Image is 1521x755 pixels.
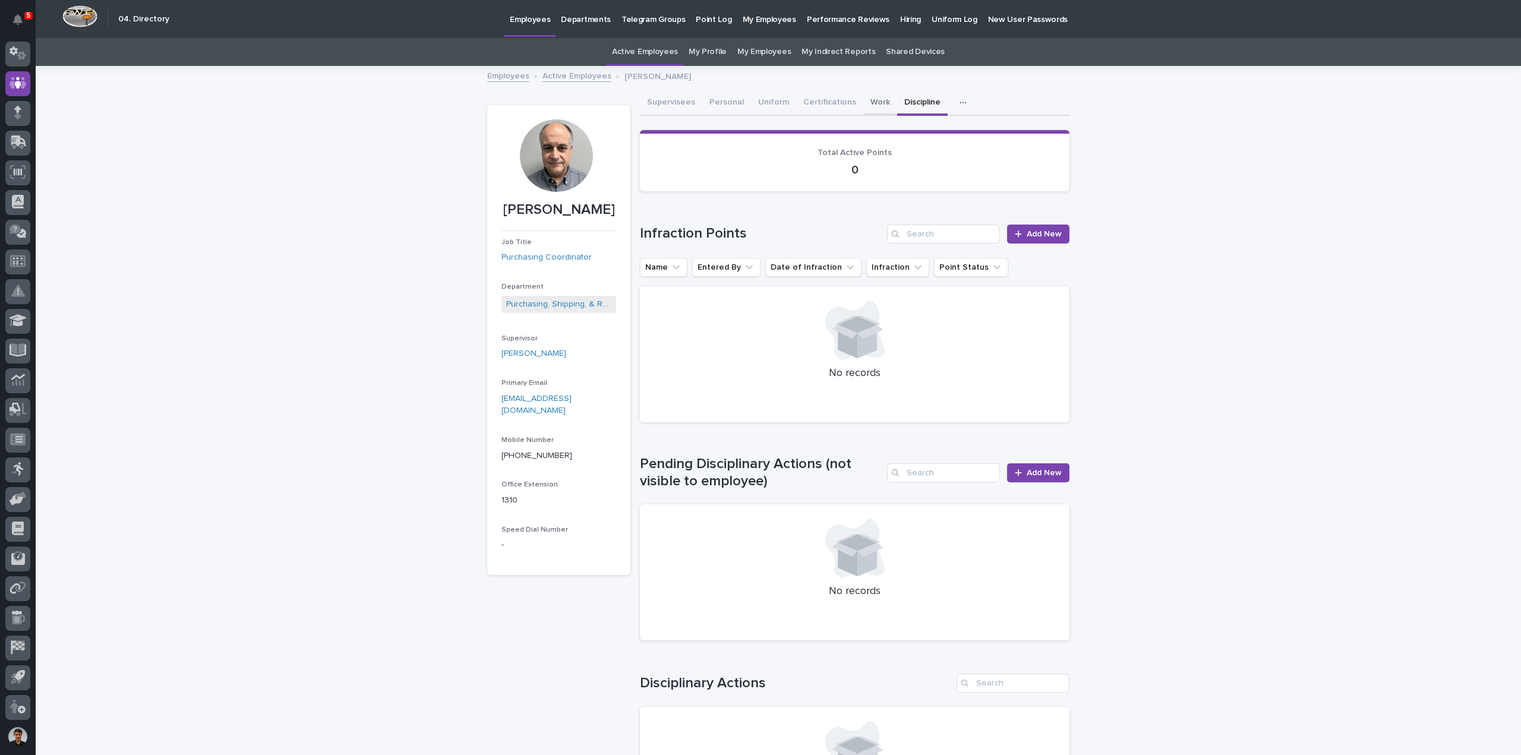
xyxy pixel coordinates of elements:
[62,5,97,27] img: Workspace Logo
[1007,463,1069,482] a: Add New
[501,335,538,342] span: Supervisor
[542,68,611,82] a: Active Employees
[957,674,1069,693] input: Search
[501,539,616,551] p: -
[501,283,544,290] span: Department
[640,258,687,277] button: Name
[818,149,892,157] span: Total Active Points
[501,251,592,264] a: Purchasing Coordinator
[801,38,875,66] a: My Indirect Reports
[501,481,558,488] span: Office Extension
[765,258,862,277] button: Date of Infraction
[501,394,572,415] a: [EMAIL_ADDRESS][DOMAIN_NAME]
[501,494,616,507] p: 1310
[887,225,1000,244] input: Search
[751,91,796,116] button: Uniform
[702,91,751,116] button: Personal
[737,38,791,66] a: My Employees
[26,11,30,20] p: 5
[654,163,1055,177] p: 0
[640,675,952,692] h1: Disciplinary Actions
[1027,469,1062,477] span: Add New
[863,91,897,116] button: Work
[1027,230,1062,238] span: Add New
[5,724,30,749] button: users-avatar
[640,456,882,490] h1: Pending Disciplinary Actions (not visible to employee)
[796,91,863,116] button: Certifications
[118,14,169,24] h2: 04. Directory
[501,239,532,246] span: Job Title
[866,258,929,277] button: Infraction
[1007,225,1069,244] a: Add New
[501,201,616,219] p: [PERSON_NAME]
[897,91,948,116] button: Discipline
[887,463,1000,482] input: Search
[501,348,566,360] a: [PERSON_NAME]
[5,7,30,32] button: Notifications
[612,38,678,66] a: Active Employees
[886,38,945,66] a: Shared Devices
[692,258,760,277] button: Entered By
[624,69,691,82] p: [PERSON_NAME]
[640,225,882,242] h1: Infraction Points
[501,380,547,387] span: Primary Email
[487,68,529,82] a: Employees
[654,367,1055,380] p: No records
[501,526,568,533] span: Speed Dial Number
[934,258,1008,277] button: Point Status
[689,38,727,66] a: My Profile
[654,585,1055,598] p: No records
[506,298,611,311] a: Purchasing, Shipping, & Receiving
[501,451,572,460] a: [PHONE_NUMBER]
[501,437,554,444] span: Mobile Number
[15,14,30,33] div: Notifications5
[640,91,702,116] button: Supervisees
